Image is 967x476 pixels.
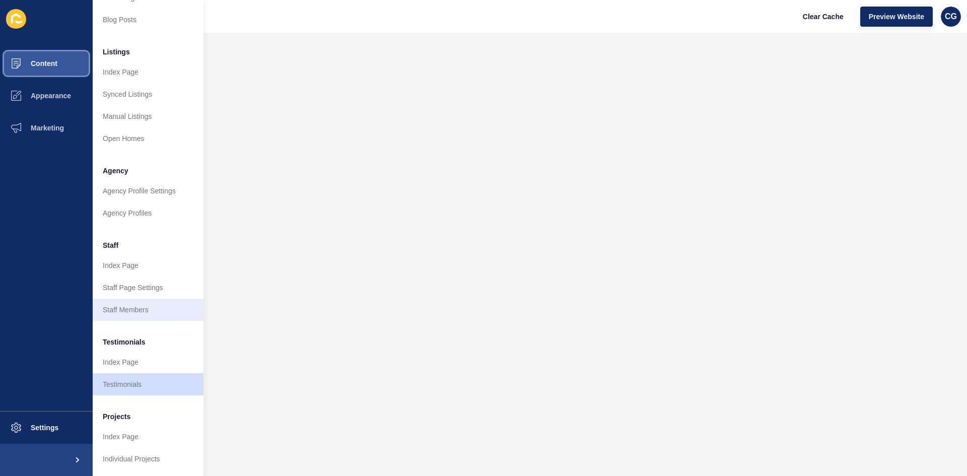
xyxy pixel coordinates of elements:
[794,7,852,27] button: Clear Cache
[93,105,203,127] a: Manual Listings
[93,180,203,202] a: Agency Profile Settings
[860,7,933,27] button: Preview Website
[93,254,203,277] a: Index Page
[93,373,203,395] a: Testimonials
[103,47,130,57] span: Listings
[103,166,128,176] span: Agency
[93,83,203,105] a: Synced Listings
[803,12,844,22] span: Clear Cache
[93,127,203,150] a: Open Homes
[93,202,203,224] a: Agency Profiles
[945,12,957,22] span: CG
[93,9,203,31] a: Blog Posts
[103,337,146,347] span: Testimonials
[93,351,203,373] a: Index Page
[103,240,118,250] span: Staff
[93,426,203,448] a: Index Page
[93,277,203,299] a: Staff Page Settings
[869,12,924,22] span: Preview Website
[93,299,203,321] a: Staff Members
[93,61,203,83] a: Index Page
[93,448,203,470] a: Individual Projects
[103,412,130,422] span: Projects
